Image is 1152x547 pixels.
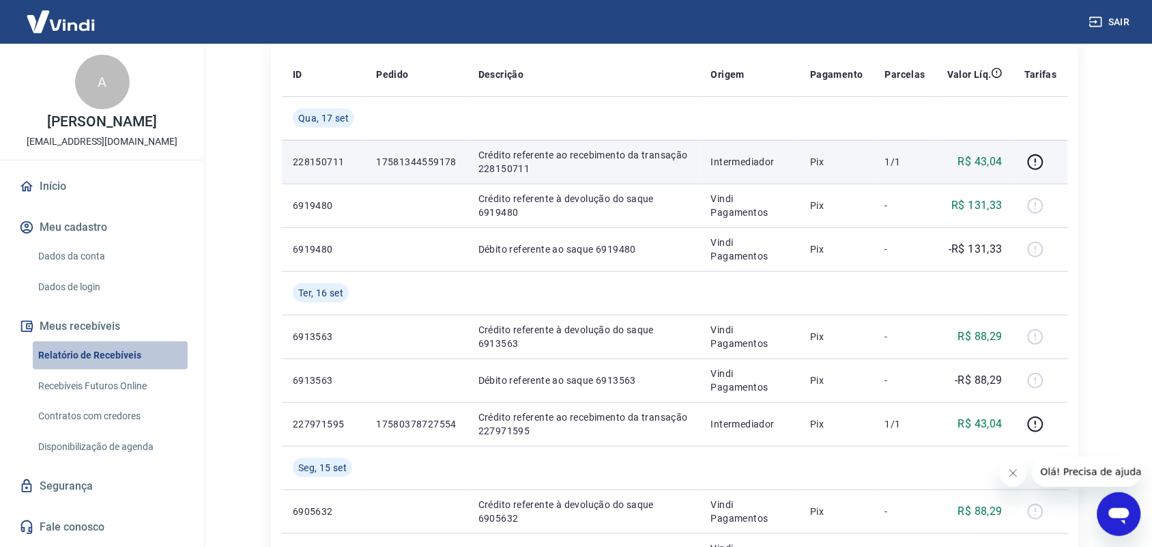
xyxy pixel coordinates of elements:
[810,199,863,212] p: Pix
[293,199,354,212] p: 6919480
[711,155,789,169] p: Intermediador
[958,503,1003,520] p: R$ 88,29
[711,498,789,525] p: Vindi Pagamentos
[885,242,925,256] p: -
[958,328,1003,345] p: R$ 88,29
[47,115,156,129] p: [PERSON_NAME]
[16,171,188,201] a: Início
[293,505,354,518] p: 6905632
[711,68,745,81] p: Origem
[1000,460,1027,487] iframe: Fechar mensagem
[810,68,863,81] p: Pagamento
[1097,492,1141,536] iframe: Botão para abrir a janela de mensagens
[810,155,863,169] p: Pix
[8,10,115,20] span: Olá! Precisa de ajuda?
[1086,10,1136,35] button: Sair
[298,461,347,475] span: Seg, 15 set
[33,433,188,461] a: Disponibilização de agenda
[33,402,188,430] a: Contratos com credores
[293,68,302,81] p: ID
[1024,68,1057,81] p: Tarifas
[711,323,789,350] p: Vindi Pagamentos
[293,330,354,343] p: 6913563
[478,498,689,525] p: Crédito referente à devolução do saque 6905632
[478,242,689,256] p: Débito referente ao saque 6919480
[293,374,354,387] p: 6913563
[810,330,863,343] p: Pix
[33,242,188,270] a: Dados da conta
[27,135,177,149] p: [EMAIL_ADDRESS][DOMAIN_NAME]
[293,417,354,431] p: 227971595
[885,199,925,212] p: -
[1033,457,1141,487] iframe: Mensagem da empresa
[885,505,925,518] p: -
[298,286,343,300] span: Ter, 16 set
[711,367,789,394] p: Vindi Pagamentos
[711,417,789,431] p: Intermediador
[376,155,457,169] p: 17581344559178
[810,417,863,431] p: Pix
[16,471,188,501] a: Segurança
[885,330,925,343] p: -
[293,155,354,169] p: 228150711
[16,311,188,341] button: Meus recebíveis
[885,374,925,387] p: -
[298,111,349,125] span: Qua, 17 set
[949,241,1003,257] p: -R$ 131,33
[952,197,1003,214] p: R$ 131,33
[885,68,925,81] p: Parcelas
[376,68,408,81] p: Pedido
[478,148,689,176] p: Crédito referente ao recebimento da transação 228150711
[711,236,789,263] p: Vindi Pagamentos
[16,212,188,242] button: Meu cadastro
[33,372,188,400] a: Recebíveis Futuros Online
[33,341,188,369] a: Relatório de Recebíveis
[478,410,689,438] p: Crédito referente ao recebimento da transação 227971595
[33,273,188,301] a: Dados de login
[376,417,457,431] p: 17580378727554
[885,417,925,431] p: 1/1
[947,68,992,81] p: Valor Líq.
[810,505,863,518] p: Pix
[478,68,524,81] p: Descrição
[958,416,1003,432] p: R$ 43,04
[75,55,130,109] div: A
[293,242,354,256] p: 6919480
[810,242,863,256] p: Pix
[16,512,188,542] a: Fale conosco
[478,192,689,219] p: Crédito referente à devolução do saque 6919480
[478,374,689,387] p: Débito referente ao saque 6913563
[16,1,105,42] img: Vindi
[478,323,689,350] p: Crédito referente à devolução do saque 6913563
[958,154,1003,170] p: R$ 43,04
[711,192,789,219] p: Vindi Pagamentos
[810,374,863,387] p: Pix
[885,155,925,169] p: 1/1
[955,372,1003,389] p: -R$ 88,29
